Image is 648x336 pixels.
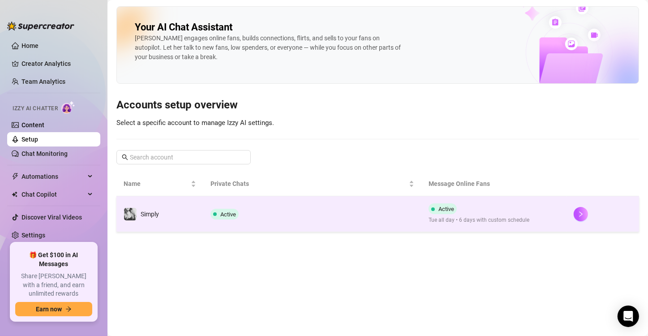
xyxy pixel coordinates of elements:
[135,34,403,62] div: [PERSON_NAME] engages online fans, builds connections, flirts, and sells to your fans on autopilo...
[21,187,85,202] span: Chat Copilot
[210,179,407,189] span: Private Chats
[21,121,44,129] a: Content
[21,169,85,184] span: Automations
[220,211,236,218] span: Active
[21,42,39,49] a: Home
[7,22,74,30] img: logo-BBDzfeDw.svg
[124,208,137,220] img: Simply
[21,214,82,221] a: Discover Viral Videos
[578,211,584,217] span: right
[135,21,232,34] h2: Your AI Chat Assistant
[124,179,189,189] span: Name
[429,216,529,224] span: Tue all day • 6 days with custom schedule
[36,306,62,313] span: Earn now
[203,172,421,196] th: Private Chats
[130,152,238,162] input: Search account
[21,136,38,143] a: Setup
[65,306,72,312] span: arrow-right
[574,207,588,221] button: right
[116,172,203,196] th: Name
[12,191,17,198] img: Chat Copilot
[421,172,566,196] th: Message Online Fans
[12,173,19,180] span: thunderbolt
[618,306,639,327] div: Open Intercom Messenger
[438,206,454,212] span: Active
[141,211,159,218] span: Simply
[116,98,639,112] h3: Accounts setup overview
[21,150,68,157] a: Chat Monitoring
[15,251,92,268] span: 🎁 Get $100 in AI Messages
[15,302,92,316] button: Earn nowarrow-right
[13,104,58,113] span: Izzy AI Chatter
[61,101,75,114] img: AI Chatter
[122,154,128,160] span: search
[15,272,92,298] span: Share [PERSON_NAME] with a friend, and earn unlimited rewards
[116,119,274,127] span: Select a specific account to manage Izzy AI settings.
[21,232,45,239] a: Settings
[21,56,93,71] a: Creator Analytics
[21,78,65,85] a: Team Analytics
